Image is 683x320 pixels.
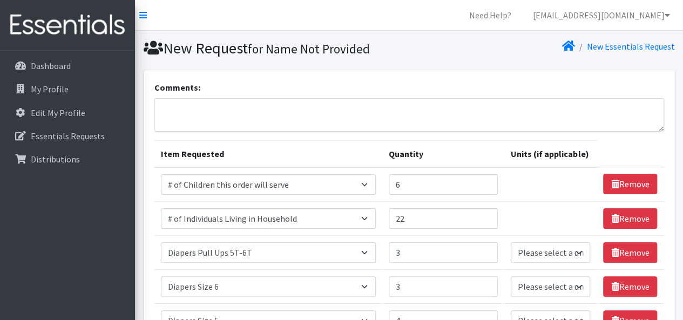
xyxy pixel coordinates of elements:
a: My Profile [4,78,131,100]
a: Dashboard [4,55,131,77]
label: Comments: [154,81,200,94]
a: [EMAIL_ADDRESS][DOMAIN_NAME] [524,4,679,26]
a: Remove [603,208,657,229]
p: Edit My Profile [31,107,85,118]
p: Distributions [31,154,80,165]
a: Essentials Requests [4,125,131,147]
a: Edit My Profile [4,102,131,124]
p: Essentials Requests [31,131,105,141]
th: Quantity [382,140,504,167]
h1: New Request [144,39,405,58]
a: New Essentials Request [587,41,675,52]
th: Units (if applicable) [504,140,597,167]
p: Dashboard [31,60,71,71]
p: My Profile [31,84,69,94]
a: Need Help? [461,4,520,26]
a: Remove [603,174,657,194]
a: Remove [603,276,657,297]
a: Remove [603,242,657,263]
small: for Name Not Provided [248,41,370,57]
img: HumanEssentials [4,7,131,43]
th: Item Requested [154,140,383,167]
a: Distributions [4,148,131,170]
